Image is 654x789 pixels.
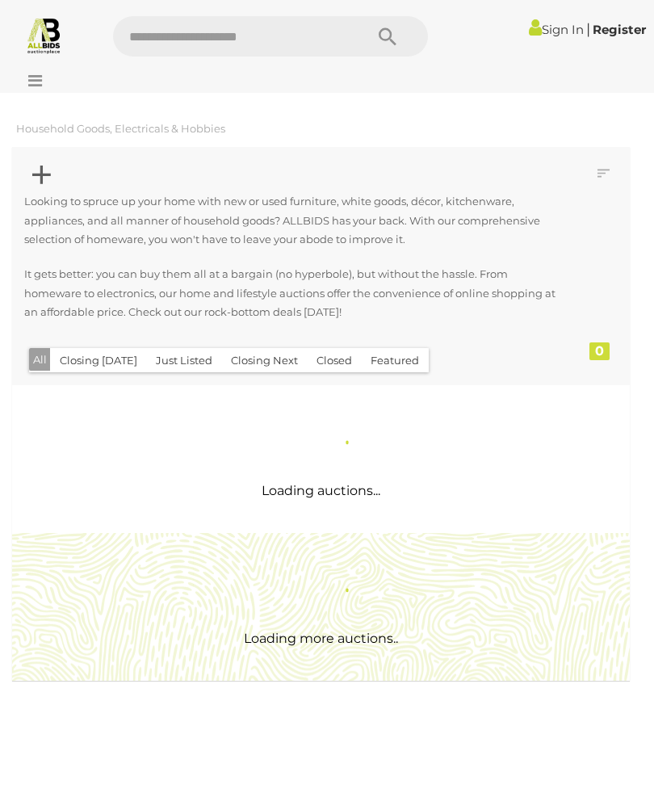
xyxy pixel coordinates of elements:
[146,348,222,373] button: Just Listed
[589,342,610,360] div: 0
[347,16,428,57] button: Search
[221,348,308,373] button: Closing Next
[16,122,225,135] a: Household Goods, Electricals & Hobbies
[361,348,429,373] button: Featured
[50,348,147,373] button: Closing [DATE]
[244,631,398,646] span: Loading more auctions..
[307,348,362,373] button: Closed
[24,192,556,249] p: Looking to spruce up your home with new or used furniture, white goods, décor, kitchenware, appli...
[24,265,556,321] p: It gets better: you can buy them all at a bargain (no hyperbole), but without the hassle. From ho...
[529,22,584,37] a: Sign In
[25,16,63,54] img: Allbids.com.au
[593,22,646,37] a: Register
[586,20,590,38] span: |
[262,483,380,498] span: Loading auctions...
[29,348,51,371] button: All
